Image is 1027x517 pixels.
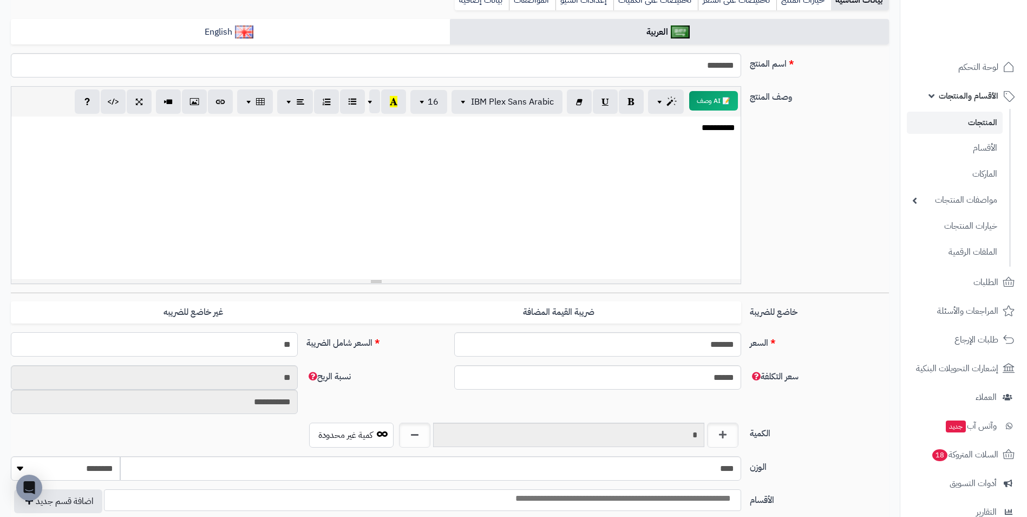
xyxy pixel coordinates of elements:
[958,60,998,75] span: لوحة التحكم
[907,269,1021,295] a: الطلبات
[450,19,889,46] a: العربية
[471,95,554,108] span: IBM Plex Sans Arabic
[907,189,1003,212] a: مواصفات المنتجات
[946,421,966,432] span: جديد
[907,241,1003,264] a: الملفات الرقمية
[907,163,1003,186] a: الماركات
[745,423,893,440] label: الكمية
[953,29,1017,52] img: logo-2.png
[410,90,447,114] button: 16
[745,86,893,104] label: وصف المنتج
[932,449,947,461] span: 18
[907,54,1021,80] a: لوحة التحكم
[671,25,690,38] img: العربية
[907,215,1003,238] a: خيارات المنتجات
[907,327,1021,353] a: طلبات الإرجاع
[745,301,893,319] label: خاضع للضريبة
[954,332,998,347] span: طلبات الإرجاع
[689,91,738,111] button: 📝 AI وصف
[452,90,562,114] button: IBM Plex Sans Arabic
[376,301,741,324] label: ضريبة القيمة المضافة
[907,298,1021,324] a: المراجعات والأسئلة
[937,303,998,319] span: المراجعات والأسئلة
[428,95,439,108] span: 16
[306,370,351,383] span: نسبة الربح
[907,470,1021,496] a: أدوات التسويق
[14,489,102,513] button: اضافة قسم جديد
[950,476,997,491] span: أدوات التسويق
[750,370,799,383] span: سعر التكلفة
[16,475,42,501] div: Open Intercom Messenger
[11,19,450,46] a: English
[907,384,1021,410] a: العملاء
[745,332,893,350] label: السعر
[235,25,254,38] img: English
[907,137,1003,160] a: الأقسام
[745,489,893,507] label: الأقسام
[973,275,998,290] span: الطلبات
[907,356,1021,382] a: إشعارات التحويلات البنكية
[745,53,893,70] label: اسم المنتج
[907,442,1021,468] a: السلات المتروكة18
[302,332,450,350] label: السعر شامل الضريبة
[11,301,376,324] label: غير خاضع للضريبه
[907,112,1003,134] a: المنتجات
[931,447,998,462] span: السلات المتروكة
[907,413,1021,439] a: وآتس آبجديد
[945,418,997,434] span: وآتس آب
[745,456,893,474] label: الوزن
[916,361,998,376] span: إشعارات التحويلات البنكية
[976,390,997,405] span: العملاء
[939,88,998,104] span: الأقسام والمنتجات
